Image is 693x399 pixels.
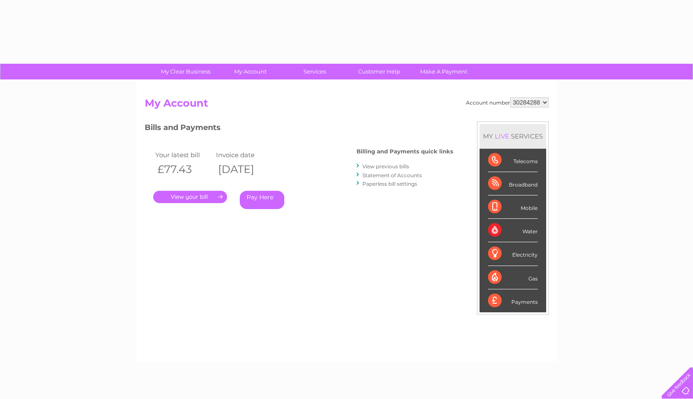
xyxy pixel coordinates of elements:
div: Telecoms [488,149,538,172]
th: [DATE] [214,161,275,178]
a: View previous bills [362,163,409,170]
a: Statement of Accounts [362,172,422,178]
th: £77.43 [153,161,214,178]
a: My Account [215,64,285,79]
a: Pay Here [240,191,284,209]
a: Services [280,64,350,79]
div: Gas [488,266,538,289]
a: Paperless bill settings [362,181,417,187]
td: Invoice date [214,149,275,161]
div: Water [488,219,538,242]
div: Payments [488,289,538,312]
div: LIVE [493,132,511,140]
div: Mobile [488,195,538,219]
h4: Billing and Payments quick links [356,148,453,155]
h2: My Account [145,97,549,113]
a: . [153,191,227,203]
div: MY SERVICES [480,124,546,148]
a: Make A Payment [409,64,479,79]
a: My Clear Business [151,64,221,79]
div: Broadband [488,172,538,195]
td: Your latest bill [153,149,214,161]
a: Customer Help [344,64,414,79]
div: Electricity [488,242,538,266]
div: Account number [466,97,549,108]
h3: Bills and Payments [145,122,453,136]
